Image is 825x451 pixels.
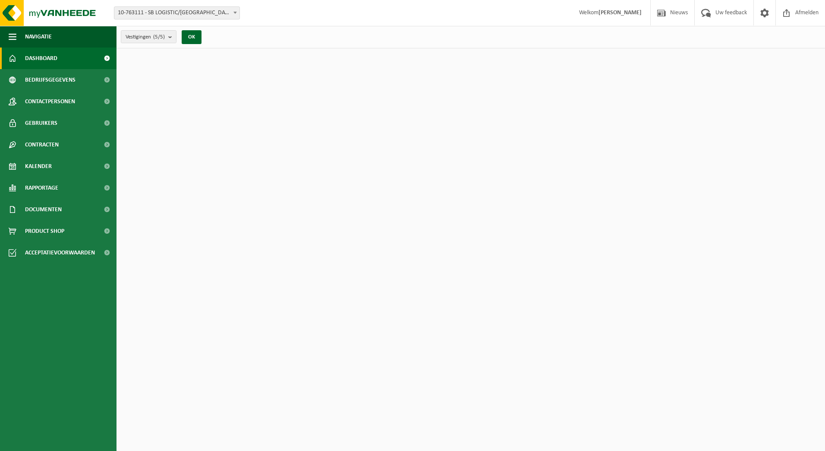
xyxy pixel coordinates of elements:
[182,30,202,44] button: OK
[25,199,62,220] span: Documenten
[25,177,58,199] span: Rapportage
[25,91,75,112] span: Contactpersonen
[126,31,165,44] span: Vestigingen
[25,48,57,69] span: Dashboard
[25,242,95,264] span: Acceptatievoorwaarden
[25,156,52,177] span: Kalender
[598,10,642,16] strong: [PERSON_NAME]
[25,26,52,48] span: Navigatie
[114,7,239,19] span: 10-763111 - SB LOGISTIC/CORTINA/FLA
[25,134,59,156] span: Contracten
[25,220,64,242] span: Product Shop
[114,6,240,19] span: 10-763111 - SB LOGISTIC/CORTINA/FLA
[153,34,165,40] count: (5/5)
[25,69,76,91] span: Bedrijfsgegevens
[25,112,57,134] span: Gebruikers
[121,30,176,43] button: Vestigingen(5/5)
